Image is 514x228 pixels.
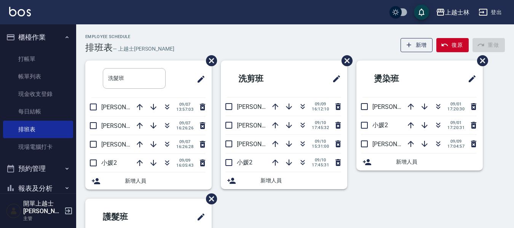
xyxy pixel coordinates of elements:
[9,7,31,16] img: Logo
[312,144,329,149] span: 15:31:00
[125,177,206,185] span: 新增人員
[237,103,289,110] span: [PERSON_NAME]12
[227,65,301,92] h2: 洗剪班
[237,122,289,129] span: [PERSON_NAME]12
[312,163,329,167] span: 17:45:31
[3,68,73,85] a: 帳單列表
[312,107,329,112] span: 16:12:10
[237,159,252,166] span: 小媛2
[3,85,73,103] a: 現金收支登錄
[176,126,193,131] span: 16:26:26
[312,125,329,130] span: 17:45:32
[23,200,62,215] h5: 開單上越士[PERSON_NAME]
[192,70,206,88] span: 修改班表的標題
[85,34,174,39] h2: Employee Schedule
[356,153,483,171] div: 新增人員
[113,45,174,53] h6: — 上越士[PERSON_NAME]
[85,172,212,190] div: 新增人員
[101,104,154,111] span: [PERSON_NAME]12
[3,179,73,198] button: 報表及分析
[260,177,341,185] span: 新增人員
[176,139,193,144] span: 09/07
[200,188,218,210] span: 刪除班表
[401,38,433,52] button: 新增
[312,158,329,163] span: 09/10
[476,5,505,19] button: 登出
[445,8,469,17] div: 上越士林
[176,158,193,163] span: 09/09
[312,120,329,125] span: 09/10
[433,5,472,20] button: 上越士林
[6,203,21,218] img: Person
[396,158,477,166] span: 新增人員
[327,70,341,88] span: 修改班表的標題
[221,172,347,189] div: 新增人員
[200,49,218,72] span: 刪除班表
[3,138,73,156] a: 現場電腦打卡
[176,144,193,149] span: 16:26:28
[362,65,437,92] h2: 燙染班
[237,140,286,148] span: [PERSON_NAME]8
[176,163,193,168] span: 16:05:43
[101,122,150,129] span: [PERSON_NAME]8
[312,139,329,144] span: 09/10
[3,50,73,68] a: 打帳單
[336,49,354,72] span: 刪除班表
[176,102,193,107] span: 09/07
[85,42,113,53] h3: 排班表
[176,107,193,112] span: 13:57:03
[447,144,465,149] span: 17:04:57
[372,121,388,129] span: 小媛2
[447,120,465,125] span: 09/01
[372,140,425,148] span: [PERSON_NAME]12
[471,49,489,72] span: 刪除班表
[103,68,166,89] input: 排版標題
[463,70,477,88] span: 修改班表的標題
[372,103,421,110] span: [PERSON_NAME]8
[447,125,465,130] span: 17:20:31
[447,139,465,144] span: 09/09
[447,107,465,112] span: 17:20:30
[3,121,73,138] a: 排班表
[3,159,73,179] button: 預約管理
[436,38,469,52] button: 復原
[101,159,117,166] span: 小媛2
[176,121,193,126] span: 09/07
[414,5,429,20] button: save
[3,103,73,120] a: 每日結帳
[312,102,329,107] span: 09/09
[101,141,154,148] span: [PERSON_NAME]12
[447,102,465,107] span: 09/01
[192,208,206,226] span: 修改班表的標題
[3,27,73,47] button: 櫃檯作業
[23,215,62,222] p: 主管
